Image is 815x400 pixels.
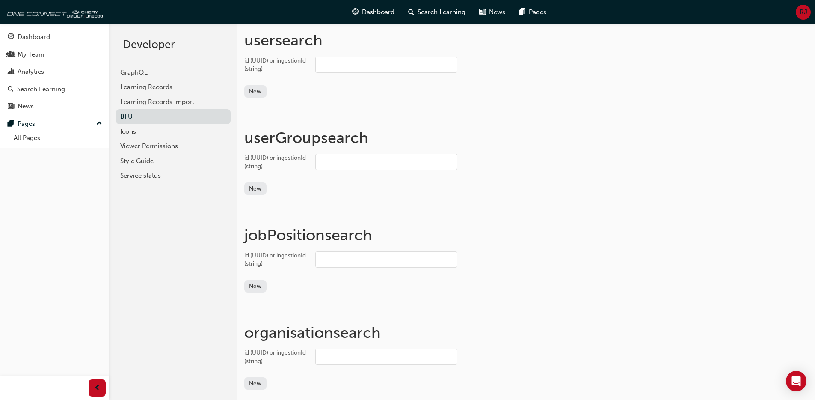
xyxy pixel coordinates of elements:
[401,3,472,21] a: search-iconSearch Learning
[244,182,267,195] button: New
[18,32,50,42] div: Dashboard
[116,80,231,95] a: Learning Records
[18,67,44,77] div: Analytics
[8,120,14,128] span: pages-icon
[8,68,14,76] span: chart-icon
[18,101,34,111] div: News
[120,141,226,151] div: Viewer Permissions
[116,109,231,124] a: BFU
[120,156,226,166] div: Style Guide
[408,7,414,18] span: search-icon
[512,3,553,21] a: pages-iconPages
[3,27,106,116] button: DashboardMy TeamAnalyticsSearch LearningNews
[244,323,808,342] h1: organisation search
[244,280,267,293] button: New
[120,127,226,137] div: Icons
[3,47,106,63] a: My Team
[3,64,106,80] a: Analytics
[315,154,457,170] input: id (UUID) or ingestionId (string)
[94,383,101,394] span: prev-icon
[18,50,44,60] div: My Team
[116,95,231,110] a: Learning Records Import
[3,81,106,97] a: Search Learning
[4,3,103,21] img: oneconnect
[17,84,65,94] div: Search Learning
[244,128,808,147] h1: userGroup search
[315,57,457,73] input: id (UUID) or ingestionId (string)
[8,51,14,59] span: people-icon
[120,68,226,78] div: GraphQL
[244,154,308,170] div: id (UUID) or ingestionId (string)
[120,82,226,92] div: Learning Records
[116,139,231,154] a: Viewer Permissions
[472,3,512,21] a: news-iconNews
[345,3,401,21] a: guage-iconDashboard
[479,7,486,18] span: news-icon
[120,171,226,181] div: Service status
[800,7,807,17] span: RJ
[116,168,231,183] a: Service status
[519,7,525,18] span: pages-icon
[8,103,14,110] span: news-icon
[8,86,14,93] span: search-icon
[8,33,14,41] span: guage-icon
[352,7,359,18] span: guage-icon
[96,118,102,129] span: up-icon
[418,7,465,17] span: Search Learning
[244,377,267,390] button: New
[3,99,106,114] a: News
[362,7,394,17] span: Dashboard
[244,85,267,98] button: New
[18,119,35,129] div: Pages
[120,97,226,107] div: Learning Records Import
[796,5,811,20] button: RJ
[244,251,308,268] div: id (UUID) or ingestionId (string)
[315,349,457,365] input: id (UUID) or ingestionId (string)
[10,131,106,145] a: All Pages
[3,116,106,132] button: Pages
[244,226,808,245] h1: jobPosition search
[244,31,808,50] h1: user search
[116,154,231,169] a: Style Guide
[786,371,806,391] div: Open Intercom Messenger
[244,57,308,73] div: id (UUID) or ingestionId (string)
[116,65,231,80] a: GraphQL
[116,124,231,139] a: Icons
[244,349,308,365] div: id (UUID) or ingestionId (string)
[123,38,224,51] h2: Developer
[529,7,546,17] span: Pages
[3,29,106,45] a: Dashboard
[489,7,505,17] span: News
[315,251,457,268] input: id (UUID) or ingestionId (string)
